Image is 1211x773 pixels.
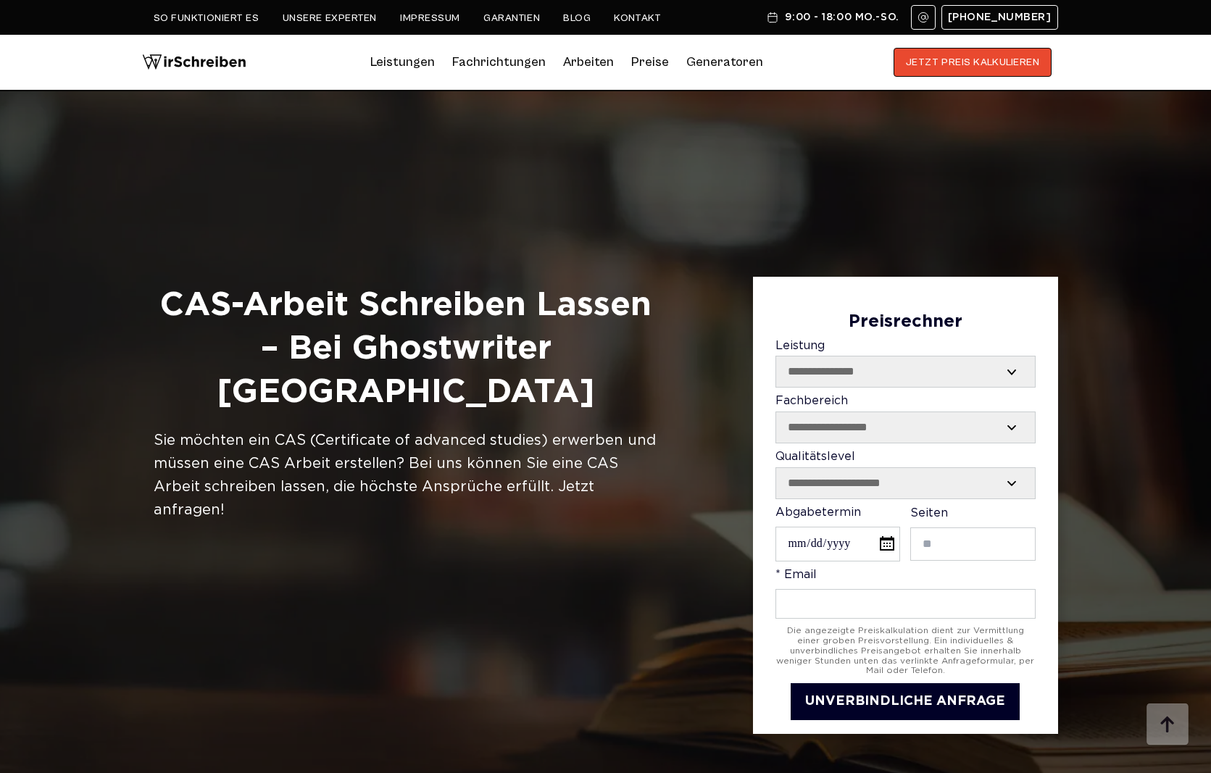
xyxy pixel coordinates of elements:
label: Leistung [775,340,1036,388]
label: * Email [775,569,1036,619]
a: Leistungen [370,51,435,74]
input: * Email [775,589,1036,619]
h1: CAS-Arbeit Schreiben Lassen – bei Ghostwriter [GEOGRAPHIC_DATA] [154,284,659,414]
input: Abgabetermin [775,527,900,561]
img: Schedule [766,12,779,23]
button: UNVERBINDLICHE ANFRAGE [791,683,1020,720]
span: [PHONE_NUMBER] [948,12,1052,23]
img: logo wirschreiben [142,48,246,77]
label: Fachbereich [775,395,1036,443]
a: Impressum [400,12,460,24]
a: Kontakt [614,12,661,24]
label: Qualitätslevel [775,451,1036,499]
span: 9:00 - 18:00 Mo.-So. [785,12,899,23]
a: [PHONE_NUMBER] [941,5,1058,30]
select: Qualitätslevel [776,468,1035,498]
label: Abgabetermin [775,506,900,561]
a: Generatoren [686,51,763,74]
a: Blog [563,12,591,24]
a: Preise [631,54,669,70]
a: Fachrichtungen [452,51,546,74]
img: button top [1146,703,1189,747]
span: UNVERBINDLICHE ANFRAGE [805,695,1005,707]
select: Fachbereich [776,412,1035,443]
div: Preisrechner [775,312,1036,333]
a: Garantien [483,12,540,24]
img: Email [917,12,929,23]
div: Die angezeigte Preiskalkulation dient zur Vermittlung einer groben Preisvorstellung. Ein individu... [775,626,1036,676]
form: Contact form [775,312,1036,720]
span: Seiten [910,508,948,519]
div: Sie möchten ein CAS (Certificate of advanced studies) erwerben und müssen eine CAS Arbeit erstell... [154,429,659,522]
a: So funktioniert es [154,12,259,24]
button: JETZT PREIS KALKULIEREN [894,48,1052,77]
a: Unsere Experten [283,12,377,24]
a: Arbeiten [563,51,614,74]
select: Leistung [776,356,1035,387]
